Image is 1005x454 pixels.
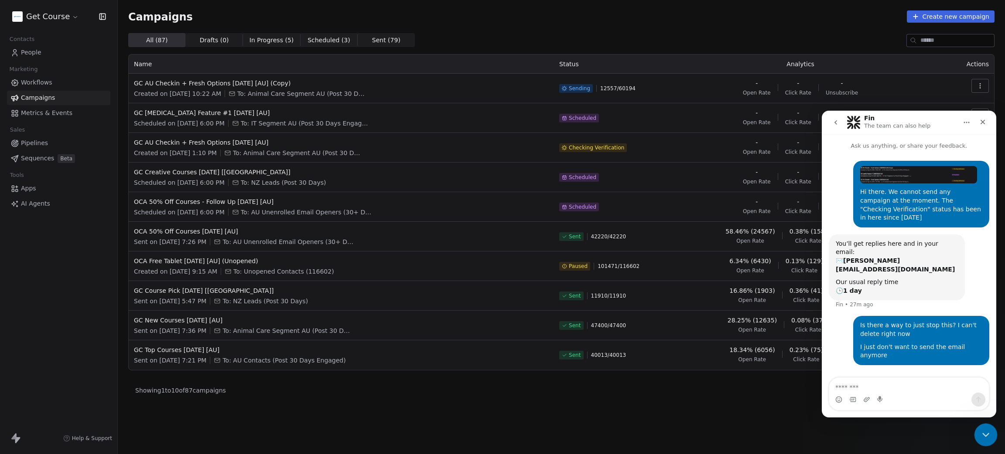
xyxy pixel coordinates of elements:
iframe: Intercom live chat [822,111,996,417]
span: Help & Support [72,435,112,442]
span: To: AU Unenrolled Email Openers (30+ Day Old Leads) [241,208,372,217]
span: 0.13% (129) [786,257,824,265]
a: SequencesBeta [7,151,110,166]
a: Workflows [7,75,110,90]
th: Analytics [663,54,938,74]
a: People [7,45,110,60]
a: AI Agents [7,197,110,211]
span: 58.46% (24567) [725,227,775,236]
span: GC AU Checkin + Fresh Options [DATE] [AU] (Copy) [134,79,549,88]
span: Workflows [21,78,52,87]
span: - [797,108,799,117]
span: 18.34% (6056) [729,346,775,354]
span: Created on [DATE] 9:15 AM [134,267,217,276]
th: Status [554,54,663,74]
span: Scheduled [569,174,596,181]
span: - [797,168,799,176]
span: Sent on [DATE] 7:26 PM [134,237,206,246]
span: - [797,79,799,88]
button: Create new campaign [907,10,995,23]
span: Open Rate [743,119,771,126]
span: - [755,197,758,206]
span: Scheduled ( 3 ) [308,36,350,45]
span: - [797,197,799,206]
span: 42220 / 42220 [591,233,626,240]
span: To: AU Contacts (Post 30 Days Engaged) [222,356,345,365]
span: Sent [569,352,581,359]
span: Sent on [DATE] 7:36 PM [134,326,206,335]
span: 0.38% (158) [790,227,827,236]
span: 101471 / 116602 [598,263,639,270]
span: Created on [DATE] 1:10 PM [134,149,217,157]
span: Sent [569,322,581,329]
span: Showing 1 to 10 of 87 campaigns [135,386,226,395]
span: - [755,108,758,117]
span: To: Animal Care Segment AU (Post 30 Days Engaged) + 6 more [237,89,368,98]
span: GC New Courses [DATE] [AU] [134,316,549,325]
span: Sent ( 79 ) [372,36,400,45]
span: To: IT Segment AU (Post 30 Days Engaged) + 3 more [241,119,372,128]
span: GC Course Pick [DATE] [[GEOGRAPHIC_DATA]] [134,286,549,295]
a: Campaigns [7,91,110,105]
span: GC Creative Courses [DATE] [[GEOGRAPHIC_DATA]] [134,168,549,176]
a: Pipelines [7,136,110,150]
span: Sent on [DATE] 7:21 PM [134,356,206,365]
span: Paused [569,263,588,270]
span: - [841,108,843,117]
span: Sent [569,233,581,240]
span: Click Rate [785,89,811,96]
span: Open Rate [743,149,771,156]
button: Get Course [10,9,81,24]
span: Open Rate [743,89,771,96]
span: - [841,79,843,88]
span: Sales [6,123,29,136]
span: To: Unopened Contacts (116602) [233,267,334,276]
span: GC Top Courses [DATE] [AU] [134,346,549,354]
span: AI Agents [21,199,50,208]
span: 0.08% (37) [791,316,825,325]
span: Open Rate [738,356,766,363]
span: 47400 / 47400 [591,322,626,329]
span: Open Rate [736,237,764,244]
span: Beta [58,154,75,163]
span: Unsubscribe [826,89,858,96]
iframe: Intercom live chat [974,424,998,447]
span: Sent [569,292,581,299]
span: OCA Free Tablet [DATE] [AU] (Unopened) [134,257,549,265]
span: Get Course [26,11,70,22]
a: Metrics & Events [7,106,110,120]
span: Open Rate [743,208,771,215]
span: Checking Verification [569,144,624,151]
span: - [755,138,758,147]
span: Marketing [6,63,41,76]
th: Actions [938,54,994,74]
span: 12557 / 60194 [600,85,636,92]
span: Click Rate [785,149,811,156]
span: Scheduled on [DATE] 6:00 PM [134,119,225,128]
span: To: Animal Care Segment AU (Post 30 Days Engaged) + 6 more [233,149,364,157]
span: Apps [21,184,36,193]
span: Scheduled on [DATE] 6:00 PM [134,208,225,217]
span: To: NZ Leads (Post 30 Days) [241,178,326,187]
span: Sent on [DATE] 5:47 PM [134,297,206,305]
span: - [755,168,758,176]
span: To: AU Unenrolled Email Openers (30+ Day Old Leads) [222,237,353,246]
span: Tools [6,169,27,182]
